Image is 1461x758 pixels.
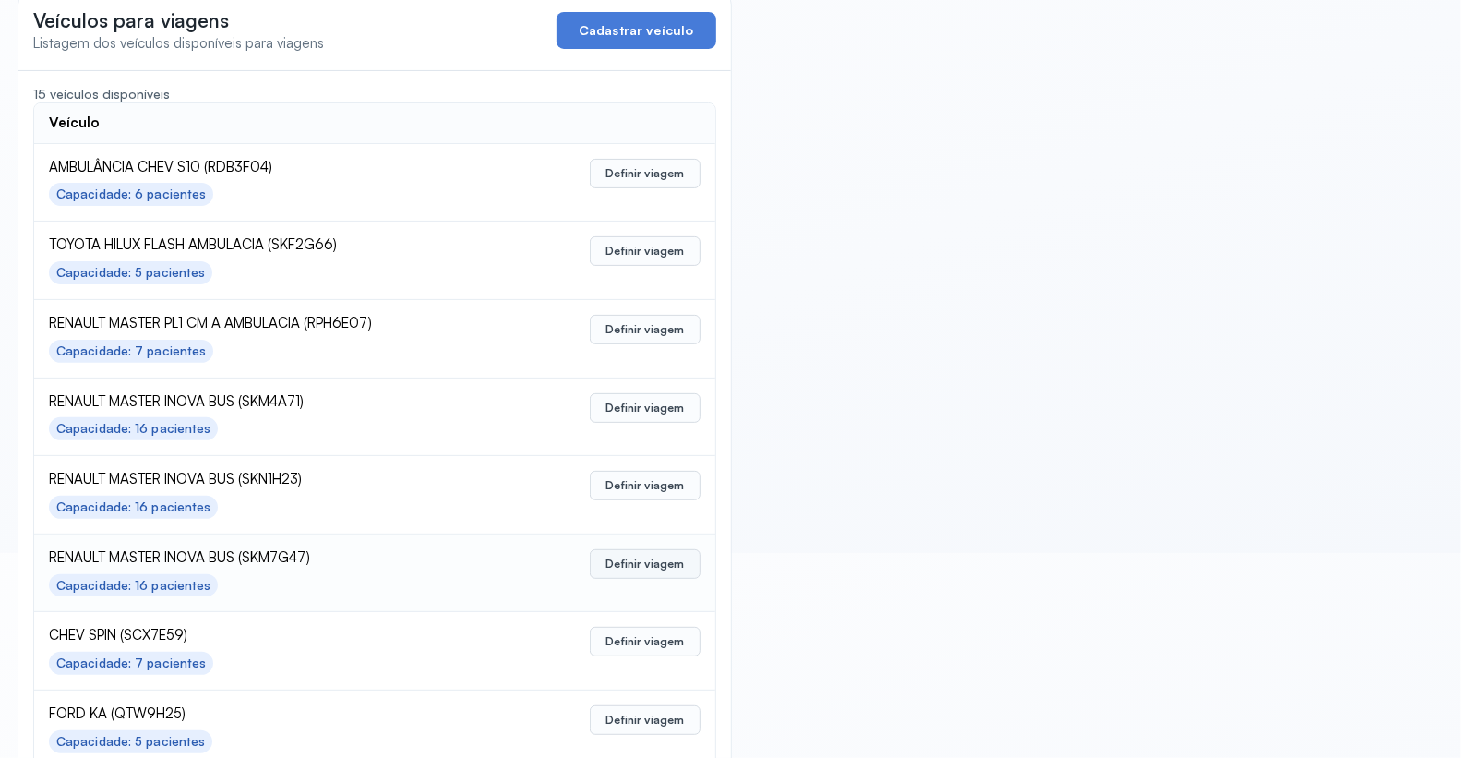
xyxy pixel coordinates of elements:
[590,549,700,579] button: Definir viagem
[56,343,206,359] div: Capacidade: 7 pacientes
[56,265,205,281] div: Capacidade: 5 pacientes
[56,186,206,202] div: Capacidade: 6 pacientes
[49,159,507,176] span: AMBULÂNCIA CHEV S10 (RDB3F04)
[590,159,700,188] button: Definir viagem
[49,471,507,488] span: RENAULT MASTER INOVA BUS (SKN1H23)
[49,705,507,723] span: FORD KA (QTW9H25)
[49,549,507,567] span: RENAULT MASTER INOVA BUS (SKM7G47)
[590,471,700,500] button: Definir viagem
[557,12,716,49] button: Cadastrar veículo
[49,627,507,644] span: CHEV SPIN (SCX7E59)
[49,315,507,332] span: RENAULT MASTER PL1 CM A AMBULACIA (RPH6E07)
[33,86,716,102] div: 15 veículos disponíveis
[56,499,210,515] div: Capacidade: 16 pacientes
[33,34,324,52] span: Listagem dos veículos disponíveis para viagens
[56,421,210,437] div: Capacidade: 16 pacientes
[56,656,206,671] div: Capacidade: 7 pacientes
[590,393,700,423] button: Definir viagem
[590,315,700,344] button: Definir viagem
[49,236,507,254] span: TOYOTA HILUX FLASH AMBULACIA (SKF2G66)
[49,393,507,411] span: RENAULT MASTER INOVA BUS (SKM4A71)
[33,8,229,32] span: Veículos para viagens
[49,114,100,132] div: Veículo
[590,236,700,266] button: Definir viagem
[590,705,700,735] button: Definir viagem
[56,578,210,594] div: Capacidade: 16 pacientes
[56,734,205,750] div: Capacidade: 5 pacientes
[590,627,700,656] button: Definir viagem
